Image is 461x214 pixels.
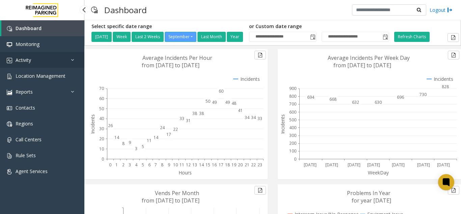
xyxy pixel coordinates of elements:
[122,141,125,146] text: 8
[442,84,449,90] text: 828
[192,162,197,168] text: 13
[394,32,430,42] button: Refresh Charts
[197,32,226,42] button: Last Month
[7,74,12,79] img: 'icon'
[289,148,296,154] text: 100
[417,162,430,168] text: [DATE]
[114,135,119,140] text: 14
[347,189,390,197] text: Problems In Year
[91,32,112,42] button: [DATE]
[16,120,33,127] span: Regions
[16,57,31,63] span: Activity
[155,189,199,197] text: Vends Per Month
[7,26,12,31] img: 'icon'
[304,162,317,168] text: [DATE]
[325,162,338,168] text: [DATE]
[16,168,48,174] span: Agent Services
[7,58,12,63] img: 'icon'
[219,162,223,168] text: 17
[135,162,138,168] text: 4
[115,162,118,168] text: 1
[238,108,243,113] text: 41
[199,162,204,168] text: 14
[199,111,204,116] text: 38
[225,99,230,105] text: 49
[257,162,262,168] text: 23
[109,162,111,168] text: 0
[7,153,12,159] img: 'icon'
[142,197,199,204] text: from [DATE] to [DATE]
[129,162,131,168] text: 3
[7,90,12,95] img: 'icon'
[227,32,243,42] button: Year
[155,162,157,168] text: 7
[232,100,236,106] text: 48
[89,114,96,134] text: Incidents
[397,94,404,100] text: 696
[7,105,12,111] img: 'icon'
[294,156,296,162] text: 0
[419,92,427,97] text: 730
[254,186,266,195] button: Export to pdf
[392,162,405,168] text: [DATE]
[16,152,36,159] span: Rule Sets
[148,162,151,168] text: 6
[16,73,65,79] span: Location Management
[7,42,12,47] img: 'icon'
[91,24,244,29] h5: Select specific date range
[102,156,104,162] text: 0
[142,162,144,168] text: 5
[161,162,163,168] text: 8
[99,136,104,142] text: 20
[173,126,178,132] text: 22
[381,32,389,42] span: Toggle popup
[232,162,236,168] text: 19
[329,96,336,102] text: 668
[375,99,382,105] text: 630
[212,162,217,168] text: 16
[186,162,191,168] text: 12
[166,132,171,137] text: 17
[160,125,165,130] text: 24
[142,54,212,62] text: Average Incidents Per Hour
[154,135,159,140] text: 14
[99,106,104,112] text: 50
[245,115,250,120] text: 34
[348,162,360,168] text: [DATE]
[16,104,35,111] span: Contacts
[99,146,104,152] text: 10
[249,24,389,29] h5: or Custom date range
[192,111,197,116] text: 38
[448,33,459,42] button: Export to pdf
[352,197,391,204] text: for year [DATE]
[289,117,296,123] text: 500
[91,2,98,18] img: pageIcon
[122,162,125,168] text: 2
[368,169,389,176] text: WeekDay
[212,99,217,105] text: 49
[307,94,315,100] text: 694
[99,86,104,91] text: 70
[99,96,104,101] text: 60
[7,121,12,127] img: 'icon'
[328,54,410,62] text: Average Incidents Per Week Day
[333,62,391,69] text: from [DATE] to [DATE]
[289,133,296,138] text: 300
[7,169,12,174] img: 'icon'
[180,116,184,121] text: 33
[206,162,210,168] text: 15
[448,186,459,195] button: Export to pdf
[257,116,262,121] text: 33
[16,89,33,95] span: Reports
[352,99,359,105] text: 632
[289,109,296,115] text: 600
[16,25,42,31] span: Dashboard
[165,32,196,42] button: September
[99,126,104,132] text: 30
[108,123,113,128] text: 26
[219,88,223,94] text: 60
[448,51,459,60] button: Export to pdf
[251,115,256,120] text: 34
[135,146,137,151] text: 3
[430,6,453,14] a: Logout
